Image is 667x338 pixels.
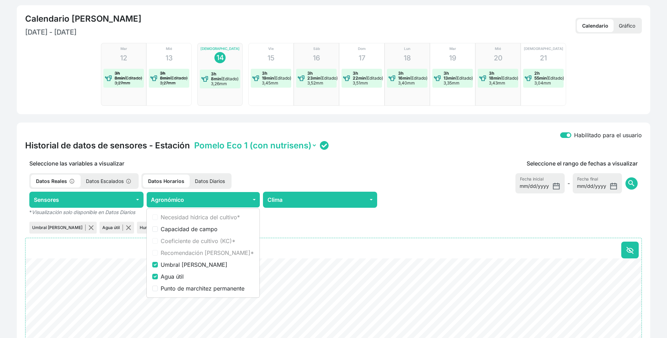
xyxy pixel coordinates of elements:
h4: Calendario [PERSON_NAME] [25,14,141,24]
p: 16 [313,53,320,63]
p: 17 [359,53,365,63]
p: 3,35mm [444,81,473,86]
p: 3,26mm [211,81,239,86]
img: water-event [150,75,157,82]
button: Ocultar todo [621,242,639,258]
span: (Editado) [547,75,564,81]
img: water-event [343,75,350,82]
label: Umbral [PERSON_NAME] [161,260,254,269]
img: water-event [434,75,441,82]
img: water-event [105,75,112,82]
span: (Editado) [170,75,188,81]
img: water-event [479,75,486,82]
p: 21 [540,53,547,63]
strong: 3h 8min [160,71,170,81]
p: Humedad del suelo con salinidad [140,225,207,231]
strong: 3h 23min [307,71,320,81]
p: Mar [449,46,456,51]
strong: 3h 13min [444,71,455,81]
p: Mar [120,46,127,51]
label: Agua útil [161,272,254,281]
p: Lun [404,46,410,51]
p: 3,40mm [398,81,427,86]
strong: 3h 19min [262,71,274,81]
p: [DATE] - [DATE] [25,27,333,37]
span: (Editado) [410,75,427,81]
p: Umbral [PERSON_NAME] [32,225,86,231]
p: 3,27mm [115,81,142,86]
button: Agronómico [146,192,261,208]
p: 3,51mm [353,81,383,86]
label: Capacidad de campo [161,225,254,233]
p: Seleccione las variables a visualizar [25,159,381,168]
button: Sensores [29,192,144,208]
p: 3,52mm [307,81,338,86]
p: 3,04mm [534,81,564,86]
span: (Editado) [125,75,142,81]
img: water-event [252,75,259,82]
p: [DEMOGRAPHIC_DATA] [200,46,240,51]
label: Habilitado para el usuario [574,131,642,139]
img: water-event [525,75,532,82]
p: 3,45mm [262,81,291,86]
h4: Historial de datos de sensores - Estación [25,140,190,151]
img: water-event [388,75,395,82]
em: Visualización solo disponible en Datos Diarios [32,209,135,215]
strong: 2h 55min [534,71,547,81]
p: 20 [494,53,503,63]
strong: 3h 8min [211,71,221,81]
p: 3,27mm [160,81,188,86]
img: water-event [201,75,208,82]
p: Calendario [577,19,614,32]
p: Mié [495,46,501,51]
span: (Editado) [320,75,338,81]
p: 13 [166,53,173,63]
label: Necesidad hídrica del cultivo [161,213,254,221]
p: 12 [120,53,127,63]
span: (Editado) [455,75,473,81]
p: Mié [166,46,172,51]
button: search [625,177,638,190]
span: (Editado) [501,75,518,81]
strong: 3h 8min [115,71,125,81]
strong: 3h 16min [398,71,410,81]
label: Punto de marchitez permanente [161,284,254,293]
p: Datos Horarios [143,175,190,188]
p: Agua útil [102,225,123,231]
p: 19 [449,53,456,63]
p: Datos Diarios [190,175,230,188]
p: Vie [268,46,274,51]
p: 15 [267,53,274,63]
p: 18 [404,53,411,63]
span: (Editado) [221,76,239,81]
strong: 3h 22min [353,71,366,81]
p: 14 [217,52,224,63]
select: Station selector [193,140,317,151]
img: status [320,141,329,150]
p: Seleccione el rango de fechas a visualizar [527,159,638,168]
p: [DEMOGRAPHIC_DATA] [524,46,563,51]
p: Datos Escalados [81,175,137,188]
img: water-event [298,75,305,82]
label: Recomendación [PERSON_NAME] [161,249,254,257]
button: Clima [263,192,377,208]
span: (Editado) [274,75,291,81]
strong: 3h 18min [489,71,501,81]
label: Coeficiente de cultivo (KC) [161,237,254,245]
span: (Editado) [366,75,383,81]
p: Sáb [313,46,320,51]
p: Datos Reales [31,175,81,188]
span: - [567,179,570,188]
span: search [627,179,636,188]
p: Dom [358,46,366,51]
p: Gráfico [614,19,640,32]
p: 3,43mm [489,81,518,86]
